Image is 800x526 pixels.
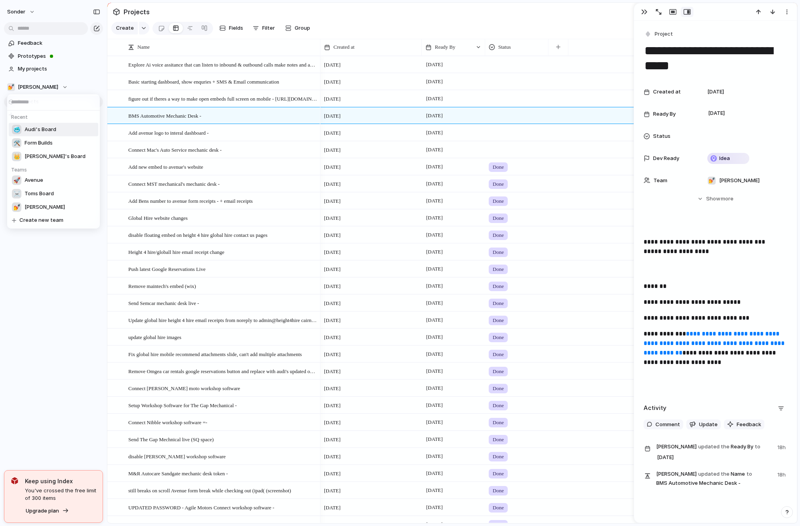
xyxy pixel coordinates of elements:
div: 🛠️ [12,138,21,148]
span: Avenue [25,176,43,184]
div: 💅 [12,202,21,212]
div: 🚀 [12,175,21,185]
span: Form Builds [25,139,53,147]
span: [PERSON_NAME]'s Board [25,152,86,160]
span: Audi's Board [25,126,56,133]
div: 👑 [12,152,21,161]
span: [PERSON_NAME] [25,203,65,211]
h5: Recent [9,111,101,121]
span: Create new team [19,216,63,224]
h5: Teams [9,163,101,173]
span: Toms Board [25,190,54,198]
div: 🥶 [12,125,21,134]
div: ☠️ [12,189,21,198]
